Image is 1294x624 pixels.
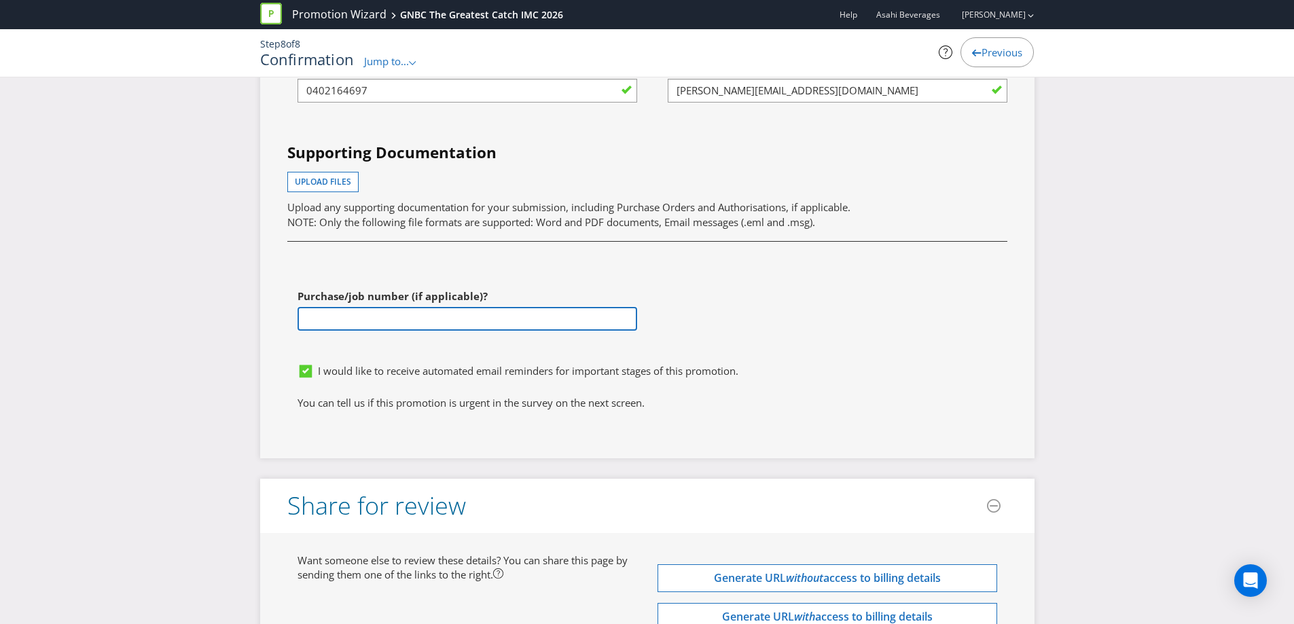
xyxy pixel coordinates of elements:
span: of [286,37,295,50]
a: [PERSON_NAME] [948,9,1026,20]
span: I would like to receive automated email reminders for important stages of this promotion. [318,364,738,378]
span: Upload any supporting documentation for your submission, including Purchase Orders and Authorisat... [287,200,850,214]
span: Jump to... [364,54,409,68]
span: Previous [982,45,1022,59]
h3: Share for review [287,492,466,519]
span: Purchase/job number (if applicable)? [298,289,488,303]
button: Generate URLwithoutaccess to billing details [658,564,997,592]
h4: Supporting Documentation [287,142,1007,164]
span: Upload files [295,176,351,187]
span: Want someone else to review these details? You can share this page by sending them one of the lin... [298,553,628,581]
span: access to billing details [815,609,933,624]
div: GNBC The Greatest Catch IMC 2026 [400,8,563,22]
span: access to billing details [823,570,941,585]
span: Step [260,37,281,50]
a: Help [840,9,857,20]
p: You can tell us if this promotion is urgent in the survey on the next screen. [298,396,997,410]
span: Generate URL [722,609,794,624]
span: Asahi Beverages [876,9,940,20]
em: with [794,609,815,624]
span: NOTE: Only the following file formats are supported: Word and PDF documents, Email messages (.eml... [287,215,815,229]
button: Upload files [287,172,359,192]
a: Promotion Wizard [292,7,387,22]
div: Open Intercom Messenger [1234,564,1267,597]
h1: Confirmation [260,51,355,67]
span: 8 [295,37,300,50]
span: 8 [281,37,286,50]
em: without [786,570,823,585]
span: Generate URL [714,570,786,585]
